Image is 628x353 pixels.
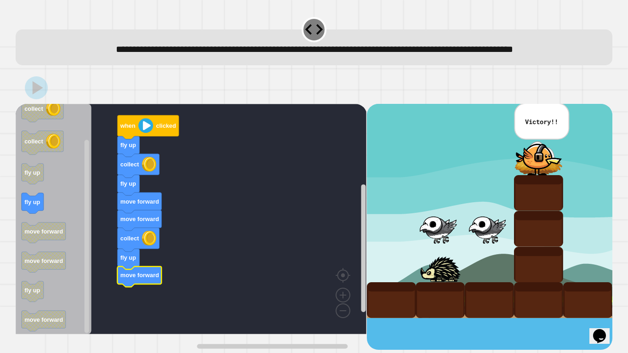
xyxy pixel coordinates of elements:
[120,180,136,187] text: fly up
[24,199,40,205] text: fly up
[24,169,40,176] text: fly up
[156,122,176,129] text: clicked
[589,316,619,344] iframe: chat widget
[120,198,159,205] text: move forward
[24,257,63,264] text: move forward
[120,235,139,242] text: collect
[120,216,159,222] text: move forward
[16,104,366,350] div: Blockly Workspace
[24,316,63,323] text: move forward
[24,287,40,294] text: fly up
[120,122,136,129] text: when
[120,142,136,148] text: fly up
[24,228,63,235] text: move forward
[525,116,558,126] p: Victory!!
[120,161,139,168] text: collect
[24,138,43,145] text: collect
[120,254,136,261] text: fly up
[24,105,43,112] text: collect
[120,272,159,279] text: move forward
